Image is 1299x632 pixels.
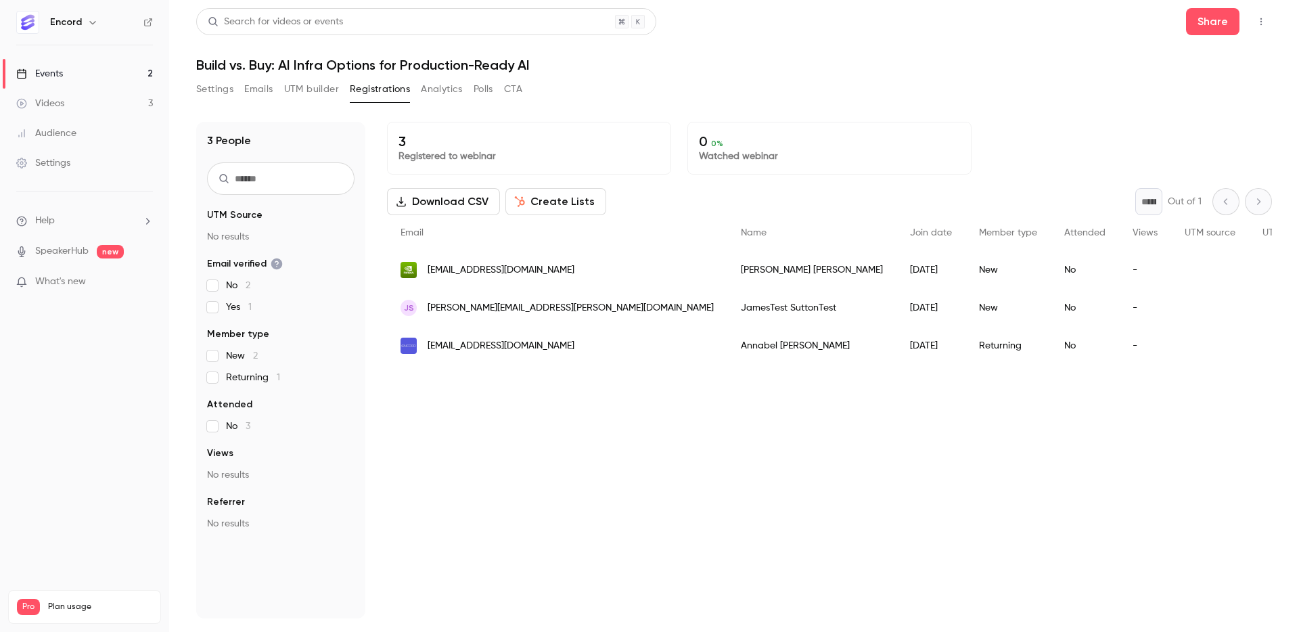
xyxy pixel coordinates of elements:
p: Registered to webinar [398,150,660,163]
h1: Build vs. Buy: AI Infra Options for Production-Ready AI [196,57,1272,73]
p: Watched webinar [699,150,960,163]
span: Name [741,228,767,238]
span: Join date [910,228,952,238]
section: facet-groups [207,208,355,531]
button: Share [1186,8,1239,35]
span: [PERSON_NAME][EMAIL_ADDRESS][PERSON_NAME][DOMAIN_NAME] [428,301,714,315]
button: Create Lists [505,188,606,215]
span: [EMAIL_ADDRESS][DOMAIN_NAME] [428,263,574,277]
span: 3 [246,422,250,431]
button: Polls [474,78,493,100]
span: UTM source [1185,228,1235,238]
div: No [1051,251,1119,289]
button: CTA [504,78,522,100]
div: [DATE] [896,289,965,327]
span: 2 [253,351,258,361]
span: New [226,349,258,363]
div: Annabel [PERSON_NAME] [727,327,896,365]
h1: 3 People [207,133,251,149]
button: Settings [196,78,233,100]
p: No results [207,468,355,482]
span: Help [35,214,55,228]
span: Email [401,228,424,238]
span: Plan usage [48,602,152,612]
span: What's new [35,275,86,289]
h6: Encord [50,16,82,29]
img: nvidia.com [401,262,417,278]
li: help-dropdown-opener [16,214,153,228]
div: [DATE] [896,327,965,365]
div: - [1119,327,1171,365]
span: 2 [246,281,250,290]
p: 3 [398,133,660,150]
span: JS [404,302,414,314]
div: - [1119,289,1171,327]
div: New [965,251,1051,289]
div: [DATE] [896,251,965,289]
iframe: Noticeable Trigger [137,276,153,288]
span: Yes [226,300,252,314]
span: Attended [1064,228,1106,238]
a: SpeakerHub [35,244,89,258]
img: encord.com [401,338,417,354]
span: Attended [207,398,252,411]
span: new [97,245,124,258]
button: Emails [244,78,273,100]
span: 1 [277,373,280,382]
span: 0 % [711,139,723,148]
span: Referrer [207,495,245,509]
span: No [226,279,250,292]
span: Views [207,447,233,460]
button: Registrations [350,78,410,100]
div: Settings [16,156,70,170]
div: No [1051,327,1119,365]
span: Pro [17,599,40,615]
div: [PERSON_NAME] [PERSON_NAME] [727,251,896,289]
img: Encord [17,12,39,33]
p: No results [207,517,355,531]
span: 1 [248,302,252,312]
button: UTM builder [284,78,339,100]
span: Email verified [207,257,283,271]
span: UTM Source [207,208,263,222]
div: New [965,289,1051,327]
div: Returning [965,327,1051,365]
p: No results [207,230,355,244]
span: Member type [207,328,269,341]
div: No [1051,289,1119,327]
p: 0 [699,133,960,150]
div: Events [16,67,63,81]
div: Audience [16,127,76,140]
button: Download CSV [387,188,500,215]
span: Views [1133,228,1158,238]
span: No [226,420,250,433]
div: Search for videos or events [208,15,343,29]
span: Returning [226,371,280,384]
p: Out of 1 [1168,195,1202,208]
div: - [1119,251,1171,289]
span: Member type [979,228,1037,238]
span: [EMAIL_ADDRESS][DOMAIN_NAME] [428,339,574,353]
div: Videos [16,97,64,110]
div: JamesTest SuttonTest [727,289,896,327]
button: Analytics [421,78,463,100]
